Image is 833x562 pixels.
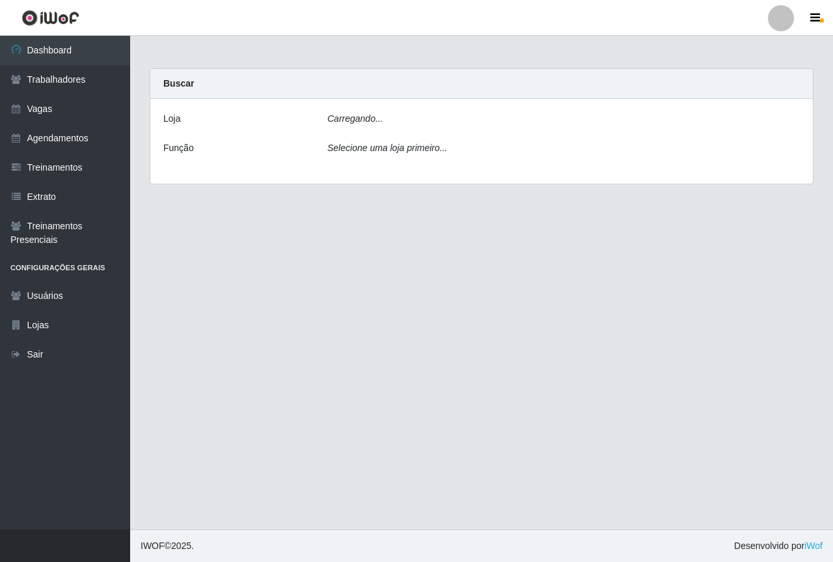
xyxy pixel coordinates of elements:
i: Carregando... [327,113,383,124]
span: Desenvolvido por [734,539,823,553]
img: CoreUI Logo [21,10,79,26]
span: © 2025 . [141,539,194,553]
label: Loja [163,112,180,126]
strong: Buscar [163,78,194,89]
a: iWof [804,541,823,551]
span: IWOF [141,541,165,551]
i: Selecione uma loja primeiro... [327,143,447,153]
label: Função [163,141,194,155]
